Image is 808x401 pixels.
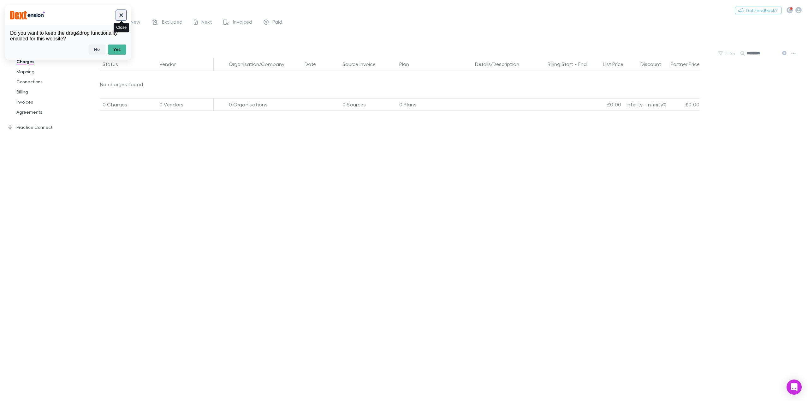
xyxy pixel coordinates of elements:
[578,58,587,70] button: End
[640,58,669,70] button: Discount
[399,58,417,70] button: Plan
[1,26,90,36] a: Recharges
[662,98,700,111] div: £0.00
[475,58,527,70] button: Details/Description
[624,98,662,111] div: Infinity--Infinity%
[603,58,631,70] button: List Price
[100,98,157,111] div: 0 Charges
[229,58,292,70] button: Organisation/Company
[787,380,802,395] div: Open Intercom Messenger
[10,97,90,107] a: Invoices
[10,107,90,117] a: Agreements
[162,19,182,27] span: Excluded
[305,58,324,70] button: Date
[397,98,472,111] div: 0 Plans
[103,58,126,70] button: Status
[85,70,153,98] p: No charges found
[586,98,624,111] div: £0.00
[233,19,252,27] span: Invoiced
[157,98,214,111] div: 0 Vendors
[671,58,707,70] button: Partner Price
[340,98,397,111] div: 0 Sources
[10,57,90,67] a: Charges
[1,122,90,132] a: Practice Connect
[735,7,781,14] button: Got Feedback?
[10,67,90,77] a: Mapping
[201,19,212,27] span: Next
[10,87,90,97] a: Billing
[159,58,183,70] button: Vendor
[532,58,593,70] div: -
[342,58,383,70] button: Source Invoice
[10,77,90,87] a: Connections
[715,50,739,57] button: Filter
[548,58,573,70] button: Billing Start
[226,98,302,111] div: 0 Organisations
[272,19,282,27] span: Paid
[130,19,140,27] span: New
[3,3,134,18] a: Hysons Chartered Accountants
